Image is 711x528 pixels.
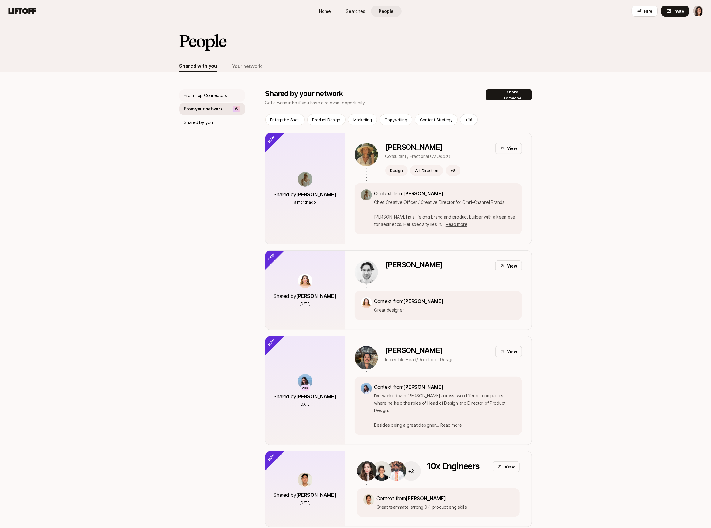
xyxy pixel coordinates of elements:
p: [PERSON_NAME] [385,143,450,152]
p: Content Strategy [420,117,452,123]
img: 8d0482ca_1812_4c98_b136_83a29d302753.jpg [298,274,312,288]
img: c3894d86_b3f1_4e23_a0e4_4d923f503b0e.jpg [298,473,312,487]
p: View [507,348,517,355]
p: 10x Engineers [427,461,480,481]
p: Product Design [312,117,340,123]
img: c0e63016_88f0_404b_adce_f7c58050cde2.jpg [372,461,391,481]
div: New [255,123,285,153]
p: Copywriting [385,117,407,123]
a: Shared by[PERSON_NAME]a month ago[PERSON_NAME]Consultant / Fractional CMO/CCOViewDesignArt Direct... [265,133,532,244]
span: [PERSON_NAME] [296,191,336,197]
button: Eleanor Morgan [693,6,704,17]
p: Shared by [274,190,336,198]
div: New [255,240,285,271]
p: Incredible Head/Director of Design [385,356,454,363]
p: From your network [184,105,223,113]
p: Context from [374,297,444,305]
p: Shared by your network [265,89,486,98]
p: Great designer [374,306,444,314]
button: Share someone [486,89,532,100]
span: Hire [644,8,652,14]
p: 6 [235,105,238,113]
span: Read more [440,422,462,428]
p: +2 [408,468,414,474]
span: Searches [346,8,365,14]
div: New [255,441,285,471]
p: Consultant / Fractional CMO/CCO [385,153,450,160]
button: +8 [446,165,461,176]
p: Marketing [353,117,372,123]
div: Shared with you [179,62,217,70]
p: Chief Creative Officer / Creative Director for Omni-Channel Brands [PERSON_NAME] is a lifelong br... [374,199,516,228]
p: View [505,463,515,470]
a: Shared by[PERSON_NAME][DATE][PERSON_NAME]ViewContext from[PERSON_NAME]Great designerNew [265,250,532,330]
p: View [507,145,517,152]
p: Get a warm intro if you have a relevant opportunity [265,99,486,107]
p: [DATE] [299,402,311,407]
p: [PERSON_NAME] [385,260,443,269]
img: ffe3e81d_ce64_47de_b404_400ce086f21d.jpg [361,189,372,200]
img: 3b21b1e9_db0a_4655_a67f_ab9b1489a185.jpg [361,383,372,394]
span: Home [319,8,331,14]
a: AceShared by[PERSON_NAME][DATE][PERSON_NAME]Incredible Head/Director of DesignViewContext from[PE... [265,336,532,445]
p: I've worked with [PERSON_NAME] across two different companies, where he held the roles of Head of... [374,392,516,429]
h2: People [179,32,226,50]
p: Ace [302,385,308,391]
p: Shared by [274,491,336,499]
a: Searches [340,6,371,17]
span: [PERSON_NAME] [296,492,336,498]
span: People [379,8,394,14]
p: [DATE] [299,301,311,307]
p: Shared by [274,292,336,300]
img: 2822ba4a_21c8_4857_92e5_77ccf8e52002.jpg [387,461,406,481]
span: [PERSON_NAME] [296,393,336,399]
p: Art Direction [415,167,438,174]
img: 8994a476_064a_42ab_81d5_5ef98a6ab92d.jpg [355,346,378,369]
p: Context from [374,189,516,197]
p: From Top Connectors [184,92,227,99]
p: Context from [374,383,516,391]
img: 6b7a7952_d828_4ef0_932e_e992db2f705c.jpg [357,461,377,481]
img: ffe3e81d_ce64_47de_b404_400ce086f21d.jpg [298,172,312,187]
button: +16 [460,114,478,125]
p: a month ago [294,200,316,205]
p: Context from [377,494,467,502]
button: Invite [661,6,689,17]
button: Hire [632,6,658,17]
img: d16ef430_ec4c_49c3_9b5a_d1d4a1356738.jpg [355,260,378,284]
span: [PERSON_NAME] [403,384,444,390]
a: Home [310,6,340,17]
button: Your network [232,60,262,72]
a: Shared by[PERSON_NAME][DATE]+210x EngineersViewContext from[PERSON_NAME]Great teammate, strong 0-... [265,451,532,527]
img: 6d6ceff9_1fe7_4b2f_ab6d_0c1aaacf4f8f.jpg [355,143,378,166]
span: Read more [446,222,467,227]
img: c3894d86_b3f1_4e23_a0e4_4d923f503b0e.jpg [363,494,374,505]
img: Eleanor Morgan [693,6,703,16]
span: Invite [674,8,684,14]
div: Your network [232,62,262,70]
span: [PERSON_NAME] [403,298,444,304]
p: Shared by [274,392,336,400]
span: [PERSON_NAME] [403,190,444,197]
p: Great teammate, strong 0-1 product eng skills [377,504,467,511]
img: 8d0482ca_1812_4c98_b136_83a29d302753.jpg [361,297,372,308]
a: People [371,6,402,17]
p: [DATE] [299,500,311,506]
img: 3b21b1e9_db0a_4655_a67f_ab9b1489a185.jpg [298,374,312,389]
p: View [507,262,517,270]
p: Design [390,167,403,174]
span: [PERSON_NAME] [406,495,446,501]
p: Enterprise Saas [270,117,300,123]
p: Shared by you [184,119,213,126]
button: Shared with you [179,60,217,72]
span: [PERSON_NAME] [296,293,336,299]
p: [PERSON_NAME] [385,346,454,355]
div: New [255,326,285,356]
